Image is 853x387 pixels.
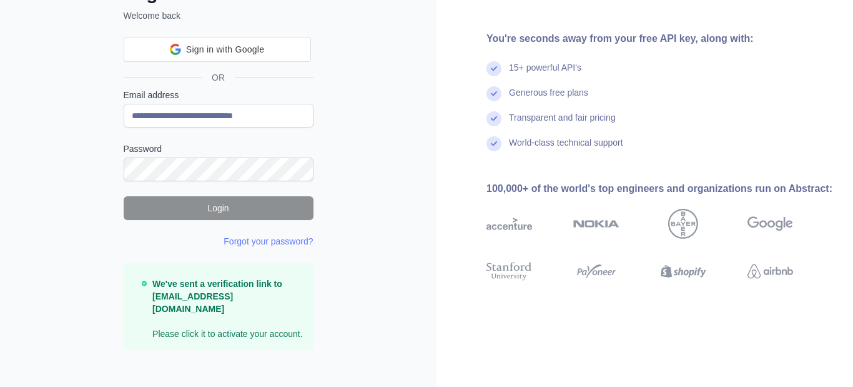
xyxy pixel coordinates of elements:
[509,136,623,161] div: World-class technical support
[486,86,501,101] img: check mark
[152,278,303,340] p: Please click it to activate your account.
[747,260,793,283] img: airbnb
[124,9,313,22] p: Welcome back
[124,196,313,220] button: Login
[202,71,235,84] span: OR
[486,209,532,239] img: accenture
[486,111,501,126] img: check mark
[124,89,313,101] label: Email address
[668,209,698,239] img: bayer
[224,236,313,246] a: Forgot your password?
[573,209,619,239] img: nokia
[661,260,706,283] img: shopify
[186,43,264,56] span: Sign in with Google
[573,260,619,283] img: payoneer
[486,61,501,76] img: check mark
[747,209,793,239] img: google
[124,37,311,62] div: Sign in with Google
[509,86,588,111] div: Generous free plans
[509,61,581,86] div: 15+ powerful API's
[486,136,501,151] img: check mark
[486,260,532,283] img: stanford university
[486,181,833,196] div: 100,000+ of the world's top engineers and organizations run on Abstract:
[486,31,833,46] div: You're seconds away from your free API key, along with:
[509,111,616,136] div: Transparent and fair pricing
[124,143,313,155] label: Password
[152,279,282,314] strong: We've sent a verification link to [EMAIL_ADDRESS][DOMAIN_NAME]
